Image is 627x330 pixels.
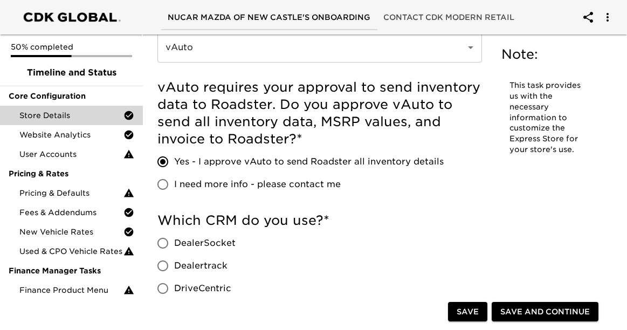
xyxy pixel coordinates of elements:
[157,212,482,229] h5: Which CRM do you use?
[383,11,514,24] span: Contact CDK Modern Retail
[575,4,601,30] button: account of current user
[19,226,123,237] span: New Vehicle Rates
[19,110,123,121] span: Store Details
[492,302,598,322] button: Save and Continue
[448,302,487,322] button: Save
[157,79,482,148] h5: vAuto requires your approval to send inventory data to Roadster. Do you approve vAuto to send all...
[501,46,597,63] h5: Note:
[9,265,134,276] span: Finance Manager Tasks
[174,178,341,191] span: I need more info - please contact me
[19,285,123,295] span: Finance Product Menu
[174,155,444,168] span: Yes - I approve vAuto to send Roadster all inventory details
[174,282,231,295] span: DriveCentric
[19,129,123,140] span: Website Analytics
[174,259,228,272] span: Dealertrack
[19,188,123,198] span: Pricing & Defaults
[9,66,134,79] span: Timeline and Status
[19,207,123,218] span: Fees & Addendums
[9,168,134,179] span: Pricing & Rates
[500,305,590,319] span: Save and Continue
[9,91,134,101] span: Core Configuration
[509,80,589,155] p: This task provides us with the necessary information to customize the Express Store for your stor...
[11,42,132,52] p: 50% completed
[19,246,123,257] span: Used & CPO Vehicle Rates
[457,305,479,319] span: Save
[463,40,478,55] button: Open
[168,11,370,24] span: Nucar Mazda of New Castle's Onboarding
[174,237,236,250] span: DealerSocket
[595,4,621,30] button: account of current user
[19,149,123,160] span: User Accounts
